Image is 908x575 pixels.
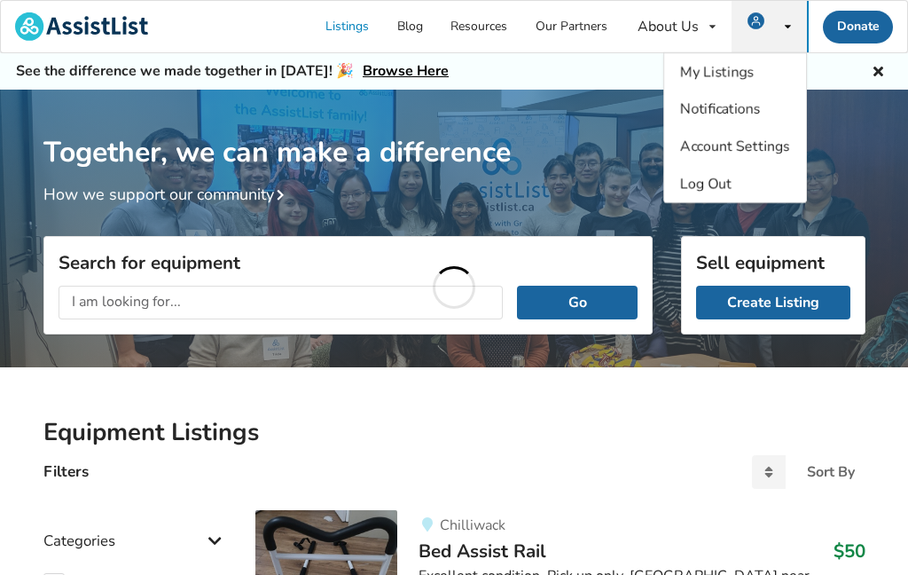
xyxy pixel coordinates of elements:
h4: Filters [43,461,89,482]
div: Sort By [807,465,855,479]
a: Listings [312,1,384,52]
input: I am looking for... [59,286,504,319]
h1: Together, we can make a difference [43,90,865,170]
span: Bed Assist Rail [419,539,546,563]
a: Blog [383,1,437,52]
a: Create Listing [696,286,850,319]
div: Categories [43,496,228,559]
h3: Sell equipment [696,251,850,274]
h3: $50 [834,540,865,563]
h5: See the difference we made together in [DATE]! 🎉 [16,62,449,81]
span: Notifications [680,99,761,119]
h2: Equipment Listings [43,417,865,448]
a: Donate [823,11,894,43]
span: My Listings [680,62,754,82]
a: How we support our community [43,184,292,205]
span: Chilliwack [440,516,505,535]
img: assistlist-logo [15,12,148,41]
a: Our Partners [521,1,622,52]
a: Browse Here [363,61,449,81]
img: user icon [748,12,764,29]
div: About Us [638,20,699,34]
span: Account Settings [680,137,790,156]
h3: Search for equipment [59,251,638,274]
button: Go [517,286,637,319]
a: Resources [437,1,522,52]
span: Log Out [680,174,732,193]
